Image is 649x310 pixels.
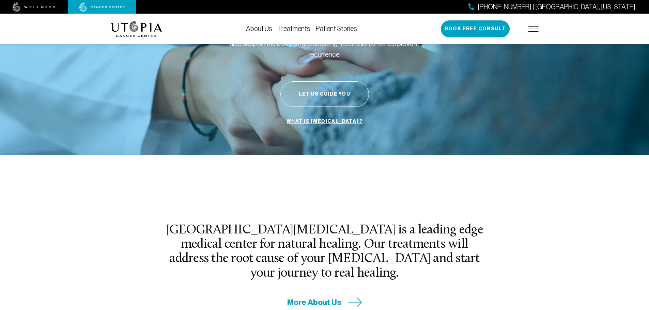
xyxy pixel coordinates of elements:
button: Book Free Consult [441,20,510,37]
img: wellness [13,2,56,12]
a: More About Us [287,297,362,308]
img: logo [111,21,162,37]
a: [PHONE_NUMBER] | [GEOGRAPHIC_DATA], [US_STATE] [468,2,635,12]
span: [PHONE_NUMBER] | [GEOGRAPHIC_DATA], [US_STATE] [478,2,635,12]
span: More About Us [287,297,341,308]
a: Patient Stories [316,25,357,32]
h2: [GEOGRAPHIC_DATA][MEDICAL_DATA] is a leading edge medical center for natural healing. Our treatme... [165,223,484,281]
img: cancer center [79,2,125,12]
a: About Us [246,25,272,32]
img: icon-hamburger [528,26,539,32]
button: Let Us Guide You [280,81,369,107]
a: Treatments [278,25,310,32]
a: What is [MEDICAL_DATA]? [285,115,364,128]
